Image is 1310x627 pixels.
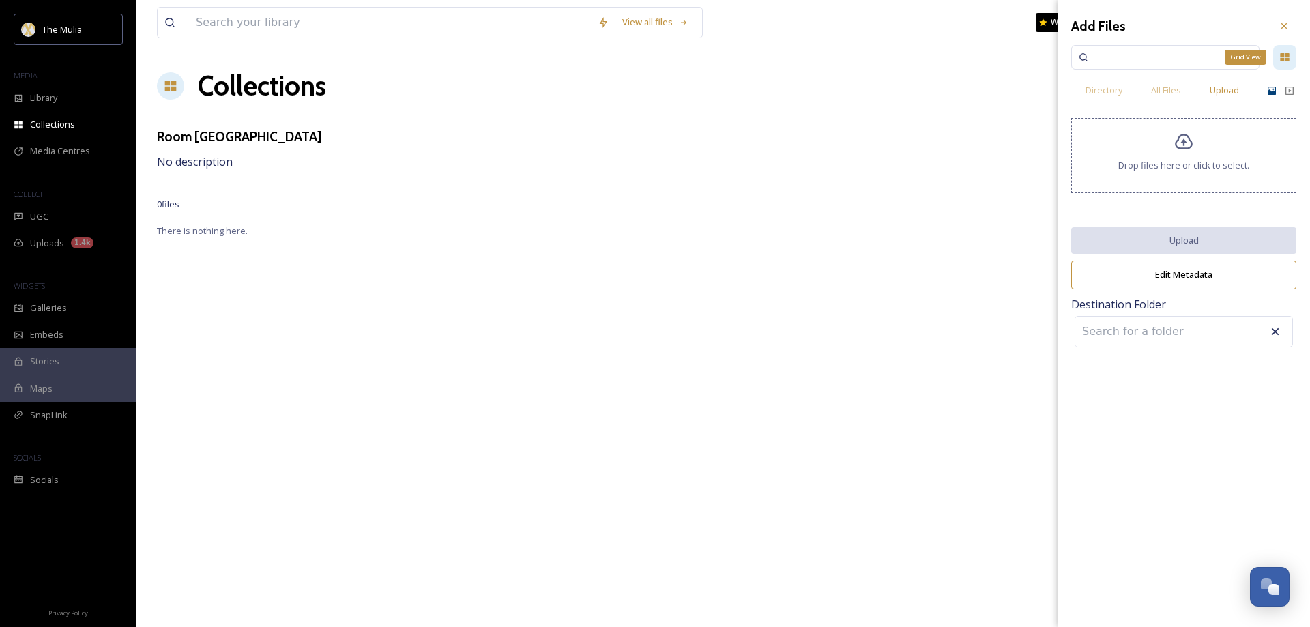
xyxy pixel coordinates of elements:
button: Upload [1071,227,1296,254]
span: SnapLink [30,409,68,422]
button: Open Chat [1250,567,1290,607]
span: Drop files here or click to select. [1118,159,1249,172]
input: Search for a folder [1075,317,1225,347]
input: Search your library [189,8,591,38]
span: COLLECT [14,189,43,199]
span: Privacy Policy [48,609,88,617]
span: The Mulia [42,23,82,35]
span: Destination Folder [1071,296,1296,312]
span: Directory [1086,84,1122,97]
span: Socials [30,473,59,486]
a: Collections [198,65,326,106]
span: Collections [30,118,75,131]
span: Galleries [30,302,67,315]
span: There is nothing here. [157,224,1290,237]
span: UGC [30,210,48,223]
span: Stories [30,355,59,368]
img: mulia_logo.png [22,23,35,36]
span: 0 file s [157,198,179,211]
span: SOCIALS [14,452,41,463]
h3: Room [GEOGRAPHIC_DATA] [157,127,322,147]
span: WIDGETS [14,280,45,291]
span: All Files [1151,84,1181,97]
span: Media Centres [30,145,90,158]
span: No description [157,154,233,169]
a: What's New [1036,13,1104,32]
div: Grid View [1225,50,1266,65]
button: Edit Metadata [1071,261,1296,289]
div: 1.4k [71,237,93,248]
a: View all files [615,9,695,35]
span: Maps [30,382,53,395]
span: MEDIA [14,70,38,81]
h3: Add Files [1071,16,1126,36]
span: Library [30,91,57,104]
span: Upload [1210,84,1239,97]
a: Privacy Policy [48,604,88,620]
span: Uploads [30,237,64,250]
span: Embeds [30,328,63,341]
